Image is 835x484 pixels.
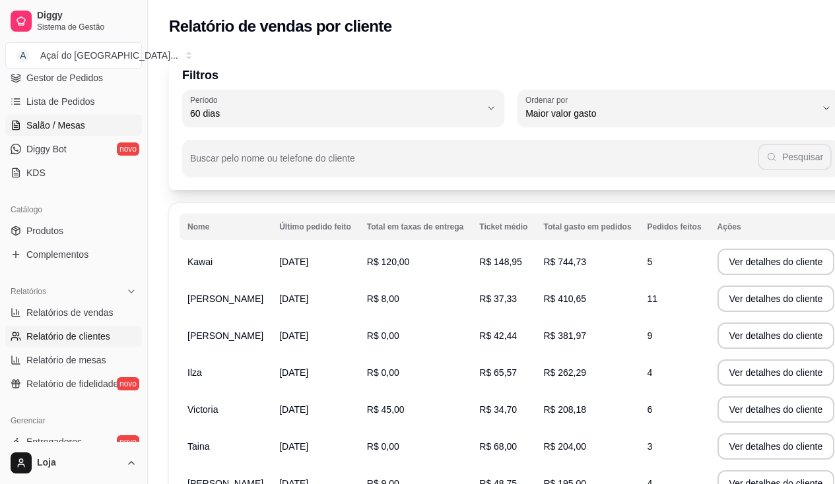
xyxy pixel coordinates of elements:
[26,71,103,84] span: Gestor de Pedidos
[5,138,142,160] a: Diggy Botnovo
[279,441,308,452] span: [DATE]
[648,367,653,378] span: 4
[5,220,142,241] a: Produtos
[640,214,710,240] th: Pedidos feitos
[648,293,658,304] span: 11
[37,22,137,32] span: Sistema de Gestão
[648,404,653,415] span: 6
[648,441,653,452] span: 3
[718,433,835,460] button: Ver detalhes do cliente
[543,367,586,378] span: R$ 262,29
[26,377,118,390] span: Relatório de fidelidade
[5,349,142,371] a: Relatório de mesas
[5,373,142,394] a: Relatório de fidelidadenovo
[5,410,142,431] div: Gerenciar
[279,330,308,341] span: [DATE]
[180,214,271,240] th: Nome
[543,330,586,341] span: R$ 381,97
[26,330,110,343] span: Relatório de clientes
[367,441,399,452] span: R$ 0,00
[187,293,263,304] span: [PERSON_NAME]
[5,244,142,265] a: Complementos
[279,293,308,304] span: [DATE]
[5,302,142,323] a: Relatórios de vendas
[279,404,308,415] span: [DATE]
[279,257,308,267] span: [DATE]
[718,396,835,423] button: Ver detalhes do cliente
[190,94,222,106] label: Período
[359,214,472,240] th: Total em taxas de entrega
[5,67,142,88] a: Gestor de Pedidos
[479,441,517,452] span: R$ 68,00
[40,49,178,62] div: Açaí do [GEOGRAPHIC_DATA] ...
[190,157,758,170] input: Buscar pelo nome ou telefone do cliente
[26,435,82,448] span: Entregadores
[5,431,142,452] a: Entregadoresnovo
[26,224,63,237] span: Produtos
[543,257,586,267] span: R$ 744,73
[5,162,142,183] a: KDS
[535,214,639,240] th: Total gasto em pedidos
[17,49,30,62] span: A
[367,293,399,304] span: R$ 8,00
[543,441,586,452] span: R$ 204,00
[525,94,572,106] label: Ordenar por
[279,367,308,378] span: [DATE]
[543,293,586,304] span: R$ 410,65
[479,257,522,267] span: R$ 148,95
[367,367,399,378] span: R$ 0,00
[718,286,835,312] button: Ver detalhes do cliente
[479,367,517,378] span: R$ 65,57
[182,90,504,127] button: Período60 dias
[479,293,517,304] span: R$ 37,33
[187,257,213,267] span: Kawai
[648,257,653,267] span: 5
[37,10,137,22] span: Diggy
[187,367,202,378] span: Ilza
[187,441,209,452] span: Taina
[26,166,46,179] span: KDS
[26,248,88,261] span: Complementos
[718,249,835,275] button: Ver detalhes do cliente
[169,16,392,37] h2: Relatório de vendas por cliente
[718,359,835,386] button: Ver detalhes do cliente
[5,42,142,69] button: Select a team
[525,107,816,120] span: Maior valor gasto
[190,107,481,120] span: 60 dias
[5,5,142,37] a: DiggySistema de Gestão
[26,119,85,132] span: Salão / Mesas
[471,214,535,240] th: Ticket médio
[479,330,517,341] span: R$ 42,44
[543,404,586,415] span: R$ 208,18
[11,286,46,297] span: Relatórios
[367,330,399,341] span: R$ 0,00
[479,404,517,415] span: R$ 34,70
[37,457,121,469] span: Loja
[26,306,114,319] span: Relatórios de vendas
[367,404,405,415] span: R$ 45,00
[271,214,359,240] th: Último pedido feito
[26,95,95,108] span: Lista de Pedidos
[26,142,67,156] span: Diggy Bot
[5,447,142,479] button: Loja
[5,91,142,112] a: Lista de Pedidos
[648,330,653,341] span: 9
[187,404,218,415] span: Victoria
[187,330,263,341] span: [PERSON_NAME]
[5,115,142,136] a: Salão / Mesas
[367,257,410,267] span: R$ 120,00
[718,322,835,349] button: Ver detalhes do cliente
[26,353,106,367] span: Relatório de mesas
[5,199,142,220] div: Catálogo
[5,326,142,347] a: Relatório de clientes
